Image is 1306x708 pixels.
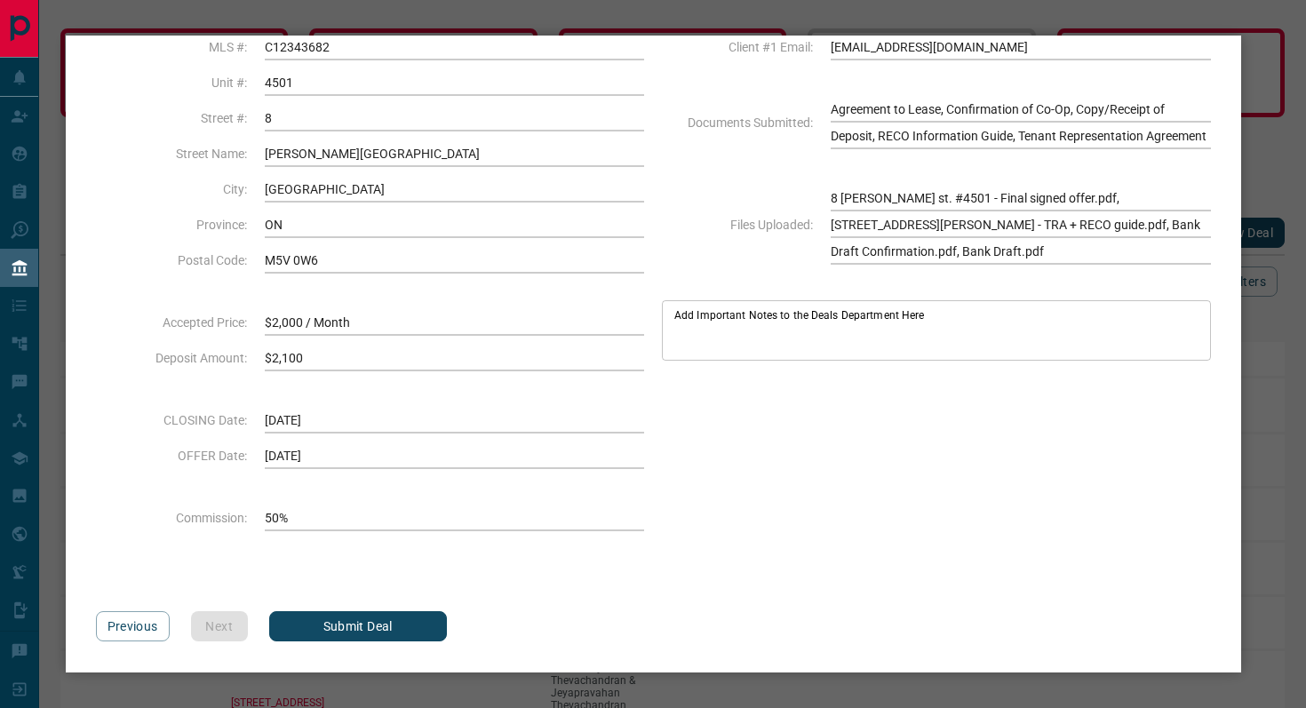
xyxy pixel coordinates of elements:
[96,351,247,365] span: Deposit Amount
[96,449,247,463] span: OFFER Date
[265,34,645,60] span: C12343682
[265,140,645,167] span: [PERSON_NAME][GEOGRAPHIC_DATA]
[831,185,1211,265] span: 8 [PERSON_NAME] st. #4501 - Final signed offer.pdf, [STREET_ADDRESS][PERSON_NAME] - TRA + RECO gu...
[265,505,645,531] span: 50%
[269,611,447,641] button: Submit Deal
[265,247,645,274] span: M5V 0W6
[96,218,247,232] span: Province
[96,511,247,525] span: Commission
[96,253,247,267] span: Postal Code
[265,105,645,131] span: 8
[265,345,645,371] span: $2,100
[265,176,645,203] span: [GEOGRAPHIC_DATA]
[96,315,247,330] span: Accepted Price
[265,309,645,336] span: $2,000 / Month
[96,147,247,161] span: Street Name
[662,40,813,54] span: Client #1 Email
[265,211,645,238] span: ON
[662,115,813,130] span: Documents Submitted
[96,111,247,125] span: Street #
[96,413,247,427] span: CLOSING Date
[96,611,170,641] button: Previous
[265,69,645,96] span: 4501
[96,76,247,90] span: Unit #
[831,96,1211,149] span: Agreement to Lease, Confirmation of Co-Op, Copy/Receipt of Deposit, RECO Information Guide, Tenan...
[662,218,813,232] span: Files Uploaded
[831,34,1211,60] span: [EMAIL_ADDRESS][DOMAIN_NAME]
[96,40,247,54] span: MLS #
[265,407,645,434] span: [DATE]
[96,182,247,196] span: City
[265,442,645,469] span: [DATE]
